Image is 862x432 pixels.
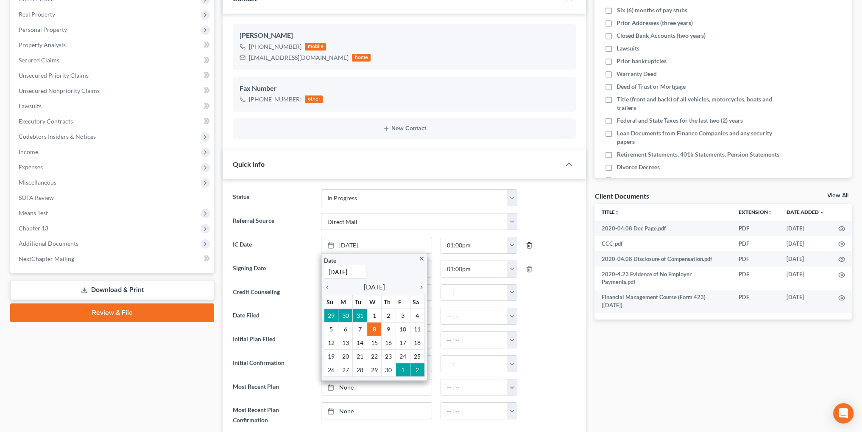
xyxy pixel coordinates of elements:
td: 19 [324,349,338,363]
td: PDF [732,236,780,251]
i: chevron_left [324,284,335,291]
span: Executory Contracts [19,118,73,125]
td: 25 [410,349,424,363]
a: chevron_right [414,282,425,292]
td: 10 [396,322,410,336]
th: M [338,295,353,309]
i: close [418,255,425,262]
td: 2 [381,309,396,322]
td: 30 [338,309,353,322]
td: 13 [338,336,353,349]
td: PDF [732,290,780,313]
div: other [305,95,323,103]
a: [DATE] [321,237,432,253]
td: [DATE] [780,221,831,236]
span: [DATE] [364,282,385,292]
div: home [352,54,371,62]
span: Personal Property [19,26,67,33]
td: 29 [324,309,338,322]
a: Extensionunfold_more [739,209,773,215]
span: Lawsuits [19,102,42,109]
label: Signing Date [229,261,316,278]
td: 6 [338,322,353,336]
label: Referral Source [229,213,316,230]
label: Most Recent Plan Confirmation [229,402,316,428]
span: Miscellaneous [19,179,56,186]
td: 11 [410,322,424,336]
input: -- : -- [441,308,508,324]
span: Expenses [19,163,43,171]
a: chevron_left [324,282,335,292]
span: Prior Addresses (three years) [617,19,693,27]
label: IC Date [229,237,316,254]
span: Warranty Deed [617,70,657,78]
label: Status [229,189,316,206]
td: 2020-04.08 Disclosure of Compensation.pdf [594,251,732,266]
td: 30 [381,363,396,376]
td: 7 [353,322,367,336]
i: unfold_more [768,210,773,215]
div: [PHONE_NUMBER] [249,95,301,104]
td: 22 [367,349,382,363]
td: 21 [353,349,367,363]
span: NextChapter Mailing [19,255,74,262]
i: chevron_right [414,284,425,291]
td: Financial Management Course (Form 423) ([DATE]) [594,290,732,313]
td: 31 [353,309,367,322]
span: Quick Info [233,160,265,168]
th: Sa [410,295,424,309]
td: PDF [732,251,780,266]
a: Secured Claims [12,53,214,68]
label: Most Recent Plan [229,379,316,396]
a: Titleunfold_more [601,209,619,215]
label: Initial Plan Filed [229,331,316,348]
label: Initial Confirmation [229,355,316,372]
td: 12 [324,336,338,349]
span: Means Test [19,209,48,216]
td: 14 [353,336,367,349]
div: [EMAIL_ADDRESS][DOMAIN_NAME] [249,53,349,62]
td: 2020-04.08 Dec Page.pdf [594,221,732,236]
div: mobile [305,43,326,50]
span: Six (6) months of pay stubs [617,6,687,14]
a: Unsecured Nonpriority Claims [12,83,214,98]
td: 20 [338,349,353,363]
td: 9 [381,322,396,336]
input: -- : -- [441,332,508,348]
td: 16 [381,336,396,349]
a: Executory Contracts [12,114,214,129]
div: Open Intercom Messenger [833,403,854,424]
input: -- : -- [441,285,508,301]
span: Secured Claims [19,56,59,64]
div: [PERSON_NAME] [240,31,569,41]
a: Lawsuits [12,98,214,114]
label: Date [324,256,336,265]
span: Additional Documents [19,240,78,247]
a: View All [827,193,848,199]
span: Federal and State Taxes for the last two (2) years [617,116,742,125]
input: 1/1/2013 [324,265,366,279]
td: [DATE] [780,290,831,313]
span: SOFA Review [19,194,54,201]
div: Client Documents [594,191,649,200]
a: Review & File [10,303,214,322]
td: [DATE] [780,251,831,266]
td: 1 [396,363,410,376]
a: None [321,379,432,396]
span: Chapter 13 [19,224,48,232]
td: 27 [338,363,353,376]
div: Fax Number [240,84,569,94]
button: New Contact [240,125,569,132]
a: Unsecured Priority Claims [12,68,214,83]
span: Bank statements [617,176,660,184]
td: 23 [381,349,396,363]
i: expand_more [820,210,825,215]
td: 17 [396,336,410,349]
span: Real Property [19,11,55,18]
span: Divorce Decrees [617,163,660,171]
span: Loan Documents from Finance Companies and any security papers [617,129,780,146]
td: CCC-pdf [594,236,732,251]
div: [PHONE_NUMBER] [249,42,301,51]
span: Income [19,148,38,155]
td: [DATE] [780,266,831,290]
